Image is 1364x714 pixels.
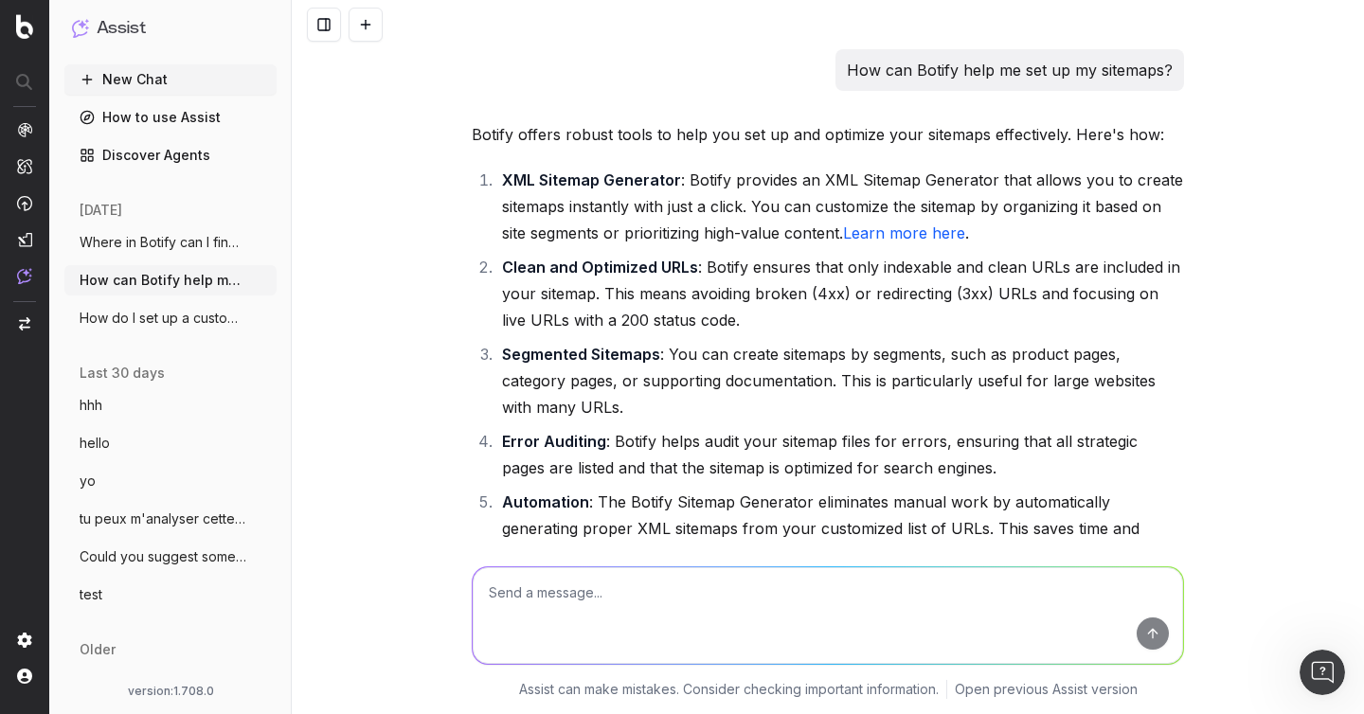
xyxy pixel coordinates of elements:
[301,518,350,556] span: neutral face reaction
[97,15,146,42] h1: Assist
[350,518,400,556] span: smiley reaction
[64,390,277,420] button: hhh
[80,364,165,383] span: last 30 days
[64,667,277,697] button: provide trends for the term and its vari
[502,258,698,277] strong: Clean and Optimized URLs
[17,633,32,648] img: Setting
[80,271,246,290] span: How can Botify help me set up my sitemap
[64,542,277,572] button: Could you suggest some relative keywords
[17,268,32,284] img: Assist
[496,254,1184,333] li: : Botify ensures that only indexable and clean URLs are included in your sitemap. This means avoi...
[17,232,32,247] img: Studio
[72,684,269,699] div: version: 1.708.0
[80,509,246,528] span: tu peux m'analyser cette page : https://
[64,428,277,458] button: hello
[496,167,1184,246] li: : Botify provides an XML Sitemap Generator that allows you to create sitemaps instantly with just...
[843,223,965,242] a: Learn more here
[847,57,1173,83] p: How can Botify help me set up my sitemaps?
[496,428,1184,481] li: : Botify helps audit your sitemap files for errors, ensuring that all strategic pages are listed ...
[502,170,681,189] strong: XML Sitemap Generator
[72,15,269,42] button: Assist
[80,233,246,252] span: Where in Botify can I find a chart on co
[80,396,102,415] span: hhh
[361,518,388,556] span: 😃
[64,64,277,95] button: New Chat
[496,489,1184,568] li: : The Botify Sitemap Generator eliminates manual work by automatically generating proper XML site...
[252,518,301,556] span: disappointed reaction
[80,309,246,328] span: How do I set up a custom alert in Botify
[262,518,290,556] span: 😞
[16,14,33,39] img: Botify logo
[64,102,277,133] a: How to use Assist
[19,317,30,330] img: Switch project
[64,580,277,610] button: test
[17,669,32,684] img: My account
[17,158,32,174] img: Intelligence
[23,499,629,520] div: Avons-nous répondu à votre question ?
[64,227,277,258] button: Where in Botify can I find a chart on co
[569,8,605,44] button: Réduire la fenêtre
[64,140,277,170] a: Discover Agents
[472,121,1184,148] p: Botify offers robust tools to help you set up and optimize your sitemaps effectively. Here's how:
[203,580,449,595] a: Ouvrir dans le centre d'assistance
[312,518,339,556] span: 😐
[64,303,277,333] button: How do I set up a custom alert in Botify
[80,547,246,566] span: Could you suggest some relative keywords
[17,195,32,211] img: Activation
[80,201,122,220] span: [DATE]
[64,504,277,534] button: tu peux m'analyser cette page : https://
[64,265,277,295] button: How can Botify help me set up my sitemap
[12,8,48,44] button: go back
[502,432,606,451] strong: Error Auditing
[17,122,32,137] img: Analytics
[519,680,939,699] p: Assist can make mistakes. Consider checking important information.
[80,472,96,491] span: yo
[80,640,116,659] span: older
[955,680,1138,699] a: Open previous Assist version
[502,492,589,511] strong: Automation
[72,19,89,37] img: Assist
[80,672,246,691] span: provide trends for the term and its vari
[502,345,660,364] strong: Segmented Sitemaps
[64,466,277,496] button: yo
[80,585,102,604] span: test
[496,341,1184,420] li: : You can create sitemaps by segments, such as product pages, category pages, or supporting docum...
[80,434,110,453] span: hello
[605,8,639,42] div: Fermer
[1300,650,1345,695] iframe: Intercom live chat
